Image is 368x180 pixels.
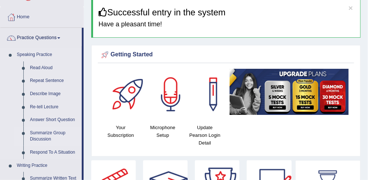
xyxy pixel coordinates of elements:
[0,7,84,25] a: Home
[103,124,138,139] h4: Your Subscription
[99,21,355,28] h4: Have a pleasant time!
[27,74,82,87] a: Repeat Sentence
[145,124,180,139] h4: Microphone Setup
[230,69,349,115] img: small5.jpg
[14,48,82,61] a: Speaking Practice
[27,61,82,75] a: Read Aloud
[27,87,82,101] a: Describe Image
[27,101,82,114] a: Re-tell Lecture
[188,124,222,147] h4: Update Pearson Login Detail
[27,113,82,127] a: Answer Short Question
[27,127,82,146] a: Summarize Group Discussion
[27,146,82,159] a: Respond To A Situation
[349,4,353,12] button: ×
[14,159,82,172] a: Writing Practice
[0,28,82,46] a: Practice Questions
[99,8,355,17] h3: Successful entry in the system
[100,49,352,60] div: Getting Started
